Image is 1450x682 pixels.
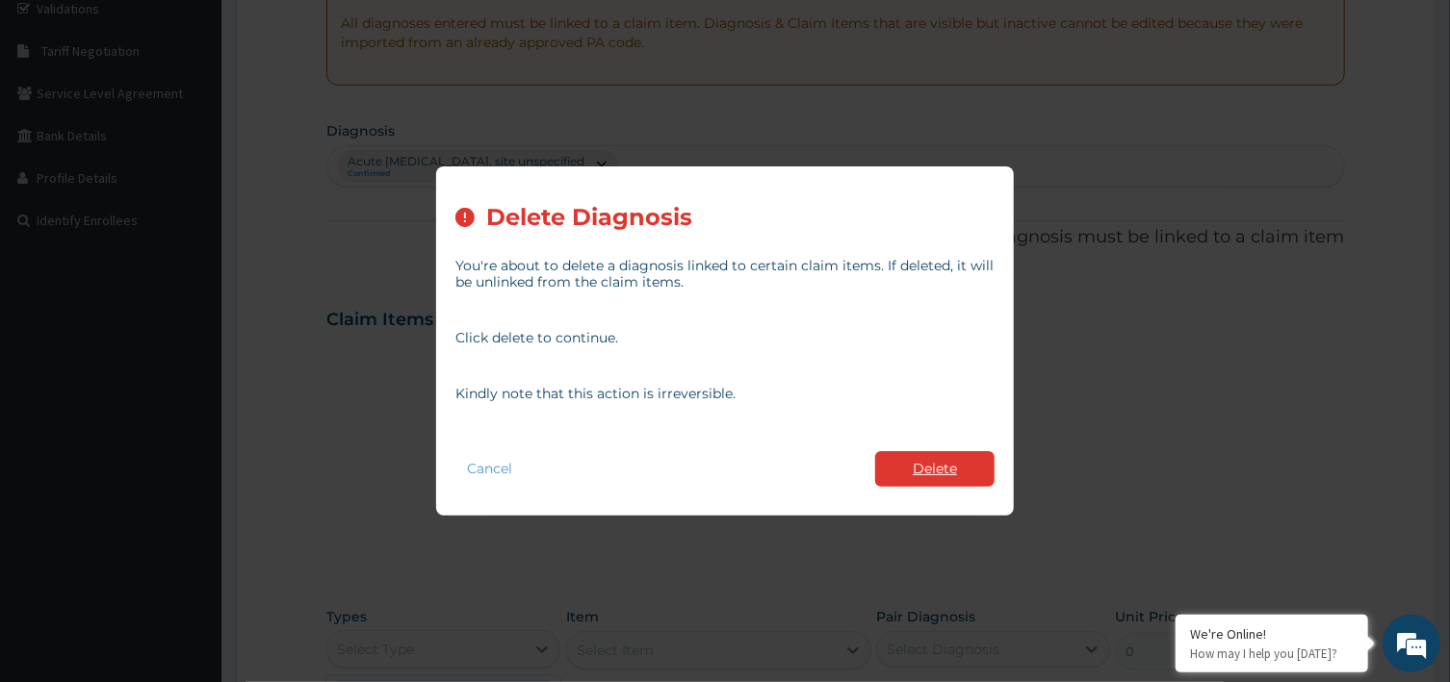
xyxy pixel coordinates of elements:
[100,108,324,133] div: Chat with us now
[455,386,995,402] p: Kindly note that this action is irreversible.
[875,451,995,487] button: Delete
[10,467,367,535] textarea: Type your message and hit 'Enter'
[316,10,362,56] div: Minimize live chat window
[112,214,266,408] span: We're online!
[36,96,78,144] img: d_794563401_company_1708531726252_794563401
[455,330,995,346] p: Click delete to continue.
[1190,625,1354,643] div: We're Online!
[455,258,995,290] p: You're about to delete a diagnosis linked to certain claim items. If deleted, it will be unlinked...
[1190,645,1354,662] p: How may I help you today?
[486,205,692,231] h2: Delete Diagnosis
[455,455,524,483] button: Cancel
